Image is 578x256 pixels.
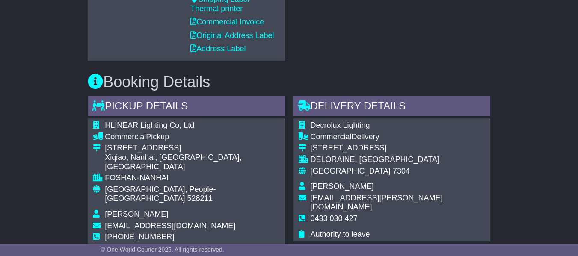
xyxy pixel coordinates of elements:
[190,31,274,40] a: Original Address Label
[105,174,279,183] div: FOSHAN-NANHAI
[190,18,264,26] a: Commercial Invoice
[105,185,216,203] span: [GEOGRAPHIC_DATA], People-[GEOGRAPHIC_DATA]
[311,144,485,153] div: [STREET_ADDRESS]
[311,132,485,142] div: Delivery
[311,121,370,129] span: Decrolux Lighting
[293,96,490,119] div: Delivery Details
[105,144,279,153] div: [STREET_ADDRESS]
[311,230,370,238] span: Authority to leave
[88,96,285,119] div: Pickup Details
[311,167,391,175] span: [GEOGRAPHIC_DATA]
[105,121,194,129] span: HLINEAR Lighting Co, Ltd
[311,182,374,191] span: [PERSON_NAME]
[311,155,485,165] div: DELORAINE, [GEOGRAPHIC_DATA]
[101,246,224,253] span: © One World Courier 2025. All rights reserved.
[190,44,246,53] a: Address Label
[105,210,168,218] span: [PERSON_NAME]
[187,194,213,203] span: 528211
[105,232,174,241] span: [PHONE_NUMBER]
[105,153,279,171] div: Xiqiao, Nanhai, [GEOGRAPHIC_DATA], [GEOGRAPHIC_DATA]
[88,74,490,91] h3: Booking Details
[311,132,352,141] span: Commercial
[105,132,146,141] span: Commercial
[105,132,279,142] div: Pickup
[311,214,358,223] span: 0433 030 427
[311,194,443,212] span: [EMAIL_ADDRESS][PERSON_NAME][DOMAIN_NAME]
[105,221,235,230] span: [EMAIL_ADDRESS][DOMAIN_NAME]
[393,167,410,175] span: 7304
